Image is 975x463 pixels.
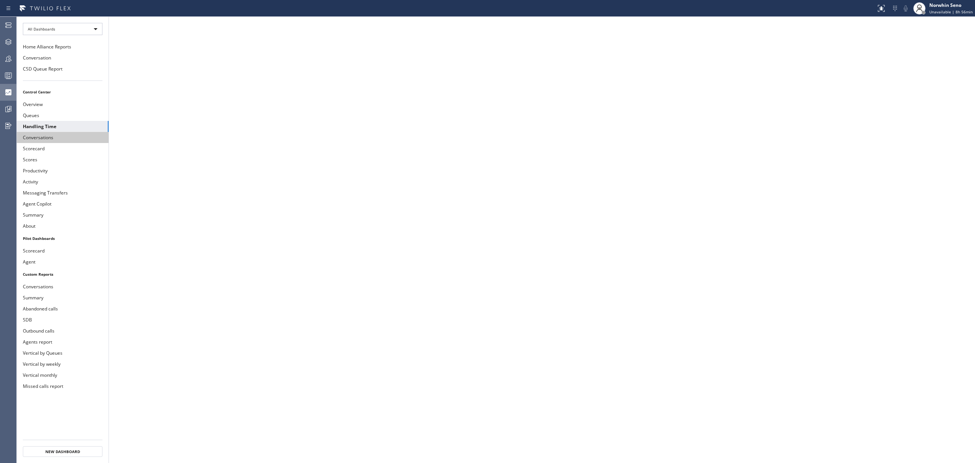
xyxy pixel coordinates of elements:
button: Outbound calls [17,325,109,336]
button: Queues [17,110,109,121]
button: Agent [17,256,109,267]
button: Scorecard [17,245,109,256]
button: About [17,220,109,231]
button: Vertical monthly [17,370,109,381]
div: Norwhin Seno [929,2,973,8]
li: Custom Reports [17,269,109,279]
button: Missed calls report [17,381,109,392]
button: Home Alliance Reports [17,41,109,52]
button: Conversation [17,52,109,63]
button: Conversations [17,132,109,143]
button: Overview [17,99,109,110]
button: Vertical by weekly [17,359,109,370]
button: Agent Copilot [17,198,109,209]
button: Activity [17,176,109,187]
button: SDB [17,314,109,325]
button: CSD Queue Report [17,63,109,74]
li: Control Center [17,87,109,97]
li: Pilot Dashboards [17,233,109,243]
iframe: dashboard_ab6829a7ab71 [109,17,975,463]
button: New Dashboard [23,446,102,457]
div: All Dashboards [23,23,102,35]
button: Messaging Transfers [17,187,109,198]
button: Vertical by Queues [17,347,109,359]
button: Handling Time [17,121,109,132]
button: Summary [17,209,109,220]
button: Scorecard [17,143,109,154]
button: Agents report [17,336,109,347]
button: Conversations [17,281,109,292]
button: Scores [17,154,109,165]
button: Productivity [17,165,109,176]
button: Abandoned calls [17,303,109,314]
button: Mute [900,3,911,14]
button: Summary [17,292,109,303]
span: Unavailable | 8h 56min [929,9,973,14]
